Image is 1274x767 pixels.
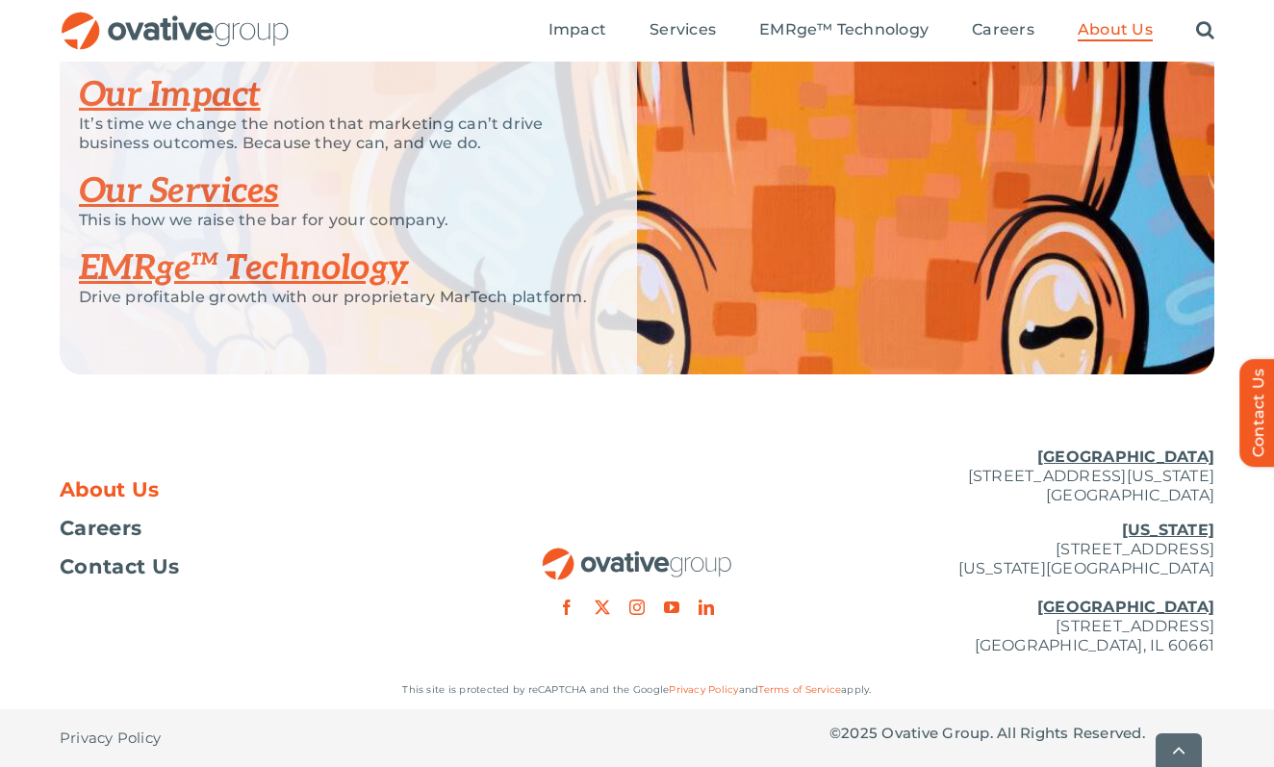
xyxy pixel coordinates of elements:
a: youtube [664,600,679,615]
a: facebook [559,600,574,615]
a: Services [650,20,716,41]
span: About Us [1078,20,1153,39]
span: 2025 [841,724,878,742]
span: Privacy Policy [60,729,161,748]
p: This is how we raise the bar for your company. [79,211,589,230]
p: This site is protected by reCAPTCHA and the Google and apply. [60,680,1214,700]
a: Our Services [79,170,279,213]
a: instagram [629,600,645,615]
u: [US_STATE] [1122,521,1214,539]
a: OG_Full_horizontal_RGB [541,546,733,564]
nav: Footer Menu [60,480,445,576]
p: [STREET_ADDRESS] [US_STATE][GEOGRAPHIC_DATA] [STREET_ADDRESS] [GEOGRAPHIC_DATA], IL 60661 [829,521,1214,655]
span: About Us [60,480,160,499]
u: [GEOGRAPHIC_DATA] [1037,447,1214,466]
a: OG_Full_horizontal_RGB [60,10,291,28]
p: It’s time we change the notion that marketing can’t drive business outcomes. Because they can, an... [79,115,589,153]
span: Contact Us [60,557,179,576]
a: About Us [60,480,445,499]
a: Impact [548,20,606,41]
a: Privacy Policy [60,709,161,767]
a: Our Impact [79,74,261,116]
span: Impact [548,20,606,39]
p: [STREET_ADDRESS][US_STATE] [GEOGRAPHIC_DATA] [829,447,1214,505]
span: Careers [60,519,141,538]
span: Services [650,20,716,39]
u: [GEOGRAPHIC_DATA] [1037,598,1214,616]
a: Search [1196,20,1214,41]
a: twitter [595,600,610,615]
p: Drive profitable growth with our proprietary MarTech platform. [79,288,589,307]
p: © Ovative Group. All Rights Reserved. [829,724,1214,743]
span: Careers [972,20,1034,39]
a: linkedin [699,600,714,615]
a: Careers [60,519,445,538]
a: EMRge™ Technology [759,20,929,41]
a: Contact Us [60,557,445,576]
a: About Us [1078,20,1153,41]
a: Privacy Policy [669,683,738,696]
a: EMRge™ Technology [79,247,408,290]
span: EMRge™ Technology [759,20,929,39]
a: Terms of Service [758,683,841,696]
a: Careers [972,20,1034,41]
nav: Footer - Privacy Policy [60,709,445,767]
